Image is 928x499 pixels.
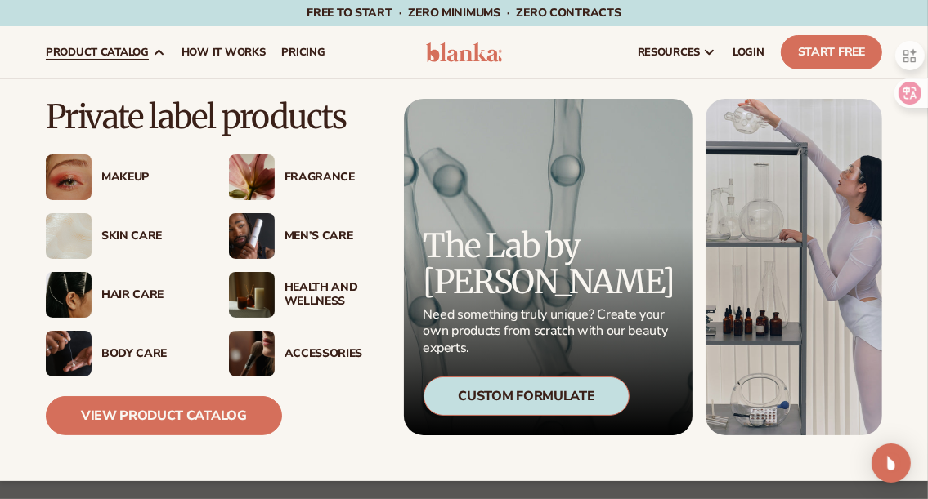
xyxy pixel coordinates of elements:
[630,26,724,78] a: resources
[46,46,149,59] span: product catalog
[46,213,92,259] img: Cream moisturizer swatch.
[281,46,325,59] span: pricing
[46,396,282,435] a: View Product Catalog
[46,99,379,135] p: Private label products
[46,331,92,376] img: Male hand applying moisturizer.
[46,154,196,200] a: Female with glitter eye makeup. Makeup
[46,272,92,318] img: Female hair pulled back with clips.
[229,154,275,200] img: Pink blooming flower.
[229,213,379,259] a: Male holding moisturizer bottle. Men’s Care
[424,376,630,416] div: Custom Formulate
[285,229,379,243] div: Men’s Care
[46,272,196,318] a: Female hair pulled back with clips. Hair Care
[101,347,196,361] div: Body Care
[781,35,882,69] a: Start Free
[733,46,764,59] span: LOGIN
[404,99,693,435] a: Microscopic product formula. The Lab by [PERSON_NAME] Need something truly unique? Create your ow...
[307,5,621,20] span: Free to start · ZERO minimums · ZERO contracts
[46,213,196,259] a: Cream moisturizer swatch. Skin Care
[426,42,502,62] img: logo
[38,26,173,78] a: product catalog
[229,272,379,318] a: Candles and incense on table. Health And Wellness
[101,229,196,243] div: Skin Care
[273,26,333,78] a: pricing
[424,306,674,357] p: Need something truly unique? Create your own products from scratch with our beauty experts.
[101,288,196,302] div: Hair Care
[229,331,379,376] a: Female with makeup brush. Accessories
[229,213,275,259] img: Male holding moisturizer bottle.
[285,281,379,309] div: Health And Wellness
[638,46,700,59] span: resources
[872,443,911,483] div: Open Intercom Messenger
[229,331,275,376] img: Female with makeup brush.
[285,347,379,361] div: Accessories
[285,171,379,185] div: Fragrance
[724,26,773,78] a: LOGIN
[424,228,674,300] p: The Lab by [PERSON_NAME]
[173,26,274,78] a: How It Works
[229,272,275,318] img: Candles and incense on table.
[182,46,266,59] span: How It Works
[706,99,882,435] img: Female in lab with equipment.
[46,331,196,376] a: Male hand applying moisturizer. Body Care
[101,171,196,185] div: Makeup
[229,154,379,200] a: Pink blooming flower. Fragrance
[46,154,92,200] img: Female with glitter eye makeup.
